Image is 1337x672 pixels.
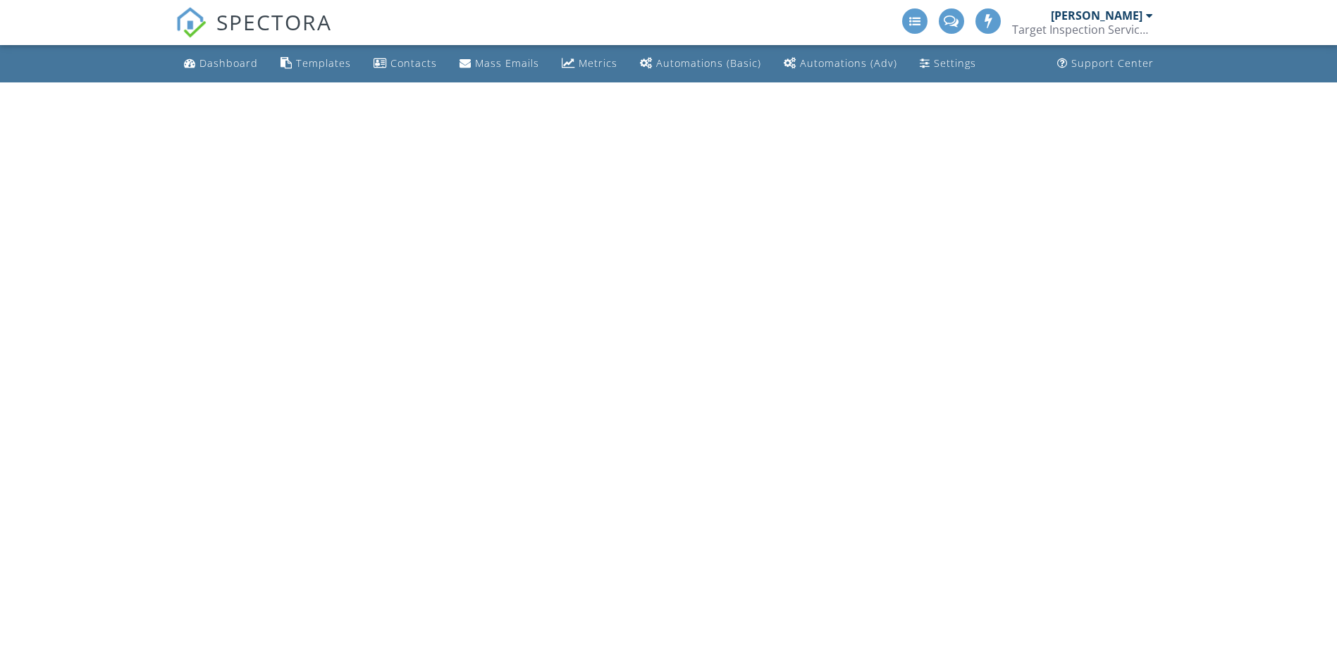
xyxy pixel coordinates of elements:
[656,56,761,70] div: Automations (Basic)
[556,51,623,77] a: Metrics
[175,7,207,38] img: The Best Home Inspection Software - Spectora
[390,56,437,70] div: Contacts
[178,51,264,77] a: Dashboard
[800,56,897,70] div: Automations (Adv)
[1052,51,1159,77] a: Support Center
[368,51,443,77] a: Contacts
[934,56,976,70] div: Settings
[296,56,351,70] div: Templates
[1051,8,1142,23] div: [PERSON_NAME]
[199,56,258,70] div: Dashboard
[216,7,332,37] span: SPECTORA
[275,51,357,77] a: Templates
[454,51,545,77] a: Mass Emails
[175,19,332,49] a: SPECTORA
[475,56,539,70] div: Mass Emails
[1071,56,1154,70] div: Support Center
[914,51,982,77] a: Settings
[579,56,617,70] div: Metrics
[634,51,767,77] a: Automations (Basic)
[778,51,903,77] a: Automations (Advanced)
[1012,23,1153,37] div: Target Inspection Service LLC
